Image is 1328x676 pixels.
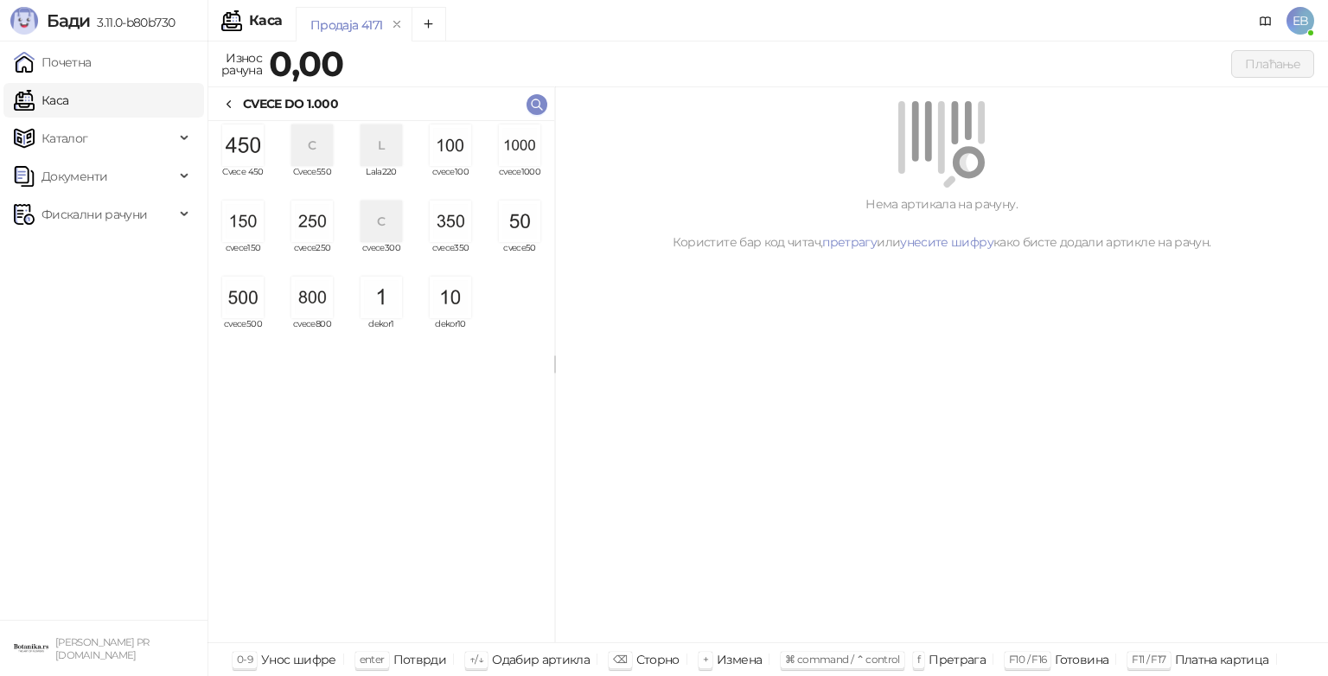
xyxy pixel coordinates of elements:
[1286,7,1314,35] span: EB
[822,234,877,250] a: претрагу
[41,159,107,194] span: Документи
[354,320,409,346] span: dekor1
[284,320,340,346] span: cvece800
[243,94,338,113] div: CVECE DO 1.000
[929,648,986,671] div: Претрага
[41,197,147,232] span: Фискални рачуни
[430,124,471,166] img: Slika
[218,47,265,81] div: Износ рачуна
[269,42,343,85] strong: 0,00
[1252,7,1280,35] a: Документација
[354,244,409,270] span: cvece300
[361,124,402,166] div: L
[430,277,471,318] img: Slika
[1231,50,1314,78] button: Плаћање
[499,124,540,166] img: Slika
[1009,653,1046,666] span: F10 / F16
[423,320,478,346] span: dekor10
[361,201,402,242] div: C
[492,168,547,194] span: cvece1000
[55,636,150,661] small: [PERSON_NAME] PR [DOMAIN_NAME]
[249,14,282,28] div: Каса
[41,121,88,156] span: Каталог
[469,653,483,666] span: ↑/↓
[14,83,68,118] a: Каса
[10,7,38,35] img: Logo
[576,195,1307,252] div: Нема артикала на рачуну. Користите бар код читач, или како бисте додали артикле на рачун.
[900,234,993,250] a: унесите шифру
[1055,648,1108,671] div: Готовина
[261,648,336,671] div: Унос шифре
[499,201,540,242] img: Slika
[636,648,680,671] div: Сторно
[237,653,252,666] span: 0-9
[215,168,271,194] span: Cvece 450
[423,244,478,270] span: cvece350
[310,16,382,35] div: Продаја 4171
[222,201,264,242] img: Slika
[785,653,900,666] span: ⌘ command / ⌃ control
[215,244,271,270] span: cvece150
[492,648,590,671] div: Одабир артикла
[291,201,333,242] img: Slika
[703,653,708,666] span: +
[222,124,264,166] img: Slika
[90,15,175,30] span: 3.11.0-b80b730
[412,7,446,41] button: Add tab
[215,320,271,346] span: cvece500
[208,121,554,642] div: grid
[14,45,92,80] a: Почетна
[291,277,333,318] img: Slika
[386,17,408,32] button: remove
[47,10,90,31] span: Бади
[354,168,409,194] span: Lala220
[222,277,264,318] img: Slika
[393,648,447,671] div: Потврди
[492,244,547,270] span: cvece50
[284,168,340,194] span: Cvece550
[360,653,385,666] span: enter
[1132,653,1165,666] span: F11 / F17
[717,648,762,671] div: Измена
[284,244,340,270] span: cvece250
[14,631,48,666] img: 64x64-companyLogo-0e2e8aaa-0bd2-431b-8613-6e3c65811325.png
[361,277,402,318] img: Slika
[917,653,920,666] span: f
[613,653,627,666] span: ⌫
[430,201,471,242] img: Slika
[1175,648,1269,671] div: Платна картица
[423,168,478,194] span: cvece100
[291,124,333,166] div: C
